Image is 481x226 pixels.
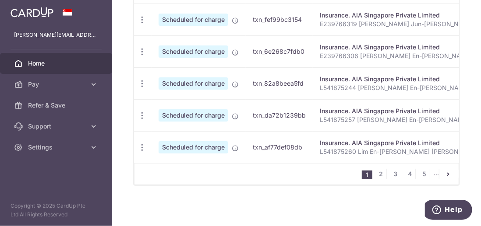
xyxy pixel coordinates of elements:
span: Pay [28,80,86,89]
span: Scheduled for charge [159,14,228,26]
span: Scheduled for charge [159,45,228,58]
td: txn_82a8beea5fd [246,67,313,99]
span: Scheduled for charge [159,109,228,122]
span: Home [28,59,86,68]
span: Support [28,122,86,131]
span: Scheduled for charge [159,77,228,90]
img: CardUp [11,7,53,17]
nav: pager [362,163,459,184]
td: txn_da72b1239bb [246,99,313,131]
td: txn_fef99bc3154 [246,3,313,35]
li: ... [434,169,439,179]
li: 1 [362,170,372,179]
span: Refer & Save [28,101,86,110]
td: txn_6e268c7fdb0 [246,35,313,67]
a: 3 [390,169,401,179]
a: 2 [376,169,386,179]
a: 4 [405,169,415,179]
iframe: Opens a widget where you can find more information [425,200,472,222]
span: Scheduled for charge [159,141,228,153]
p: [PERSON_NAME][EMAIL_ADDRESS][DOMAIN_NAME] [14,31,98,39]
span: Settings [28,143,86,152]
td: txn_af77def08db [246,131,313,163]
a: 5 [419,169,430,179]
